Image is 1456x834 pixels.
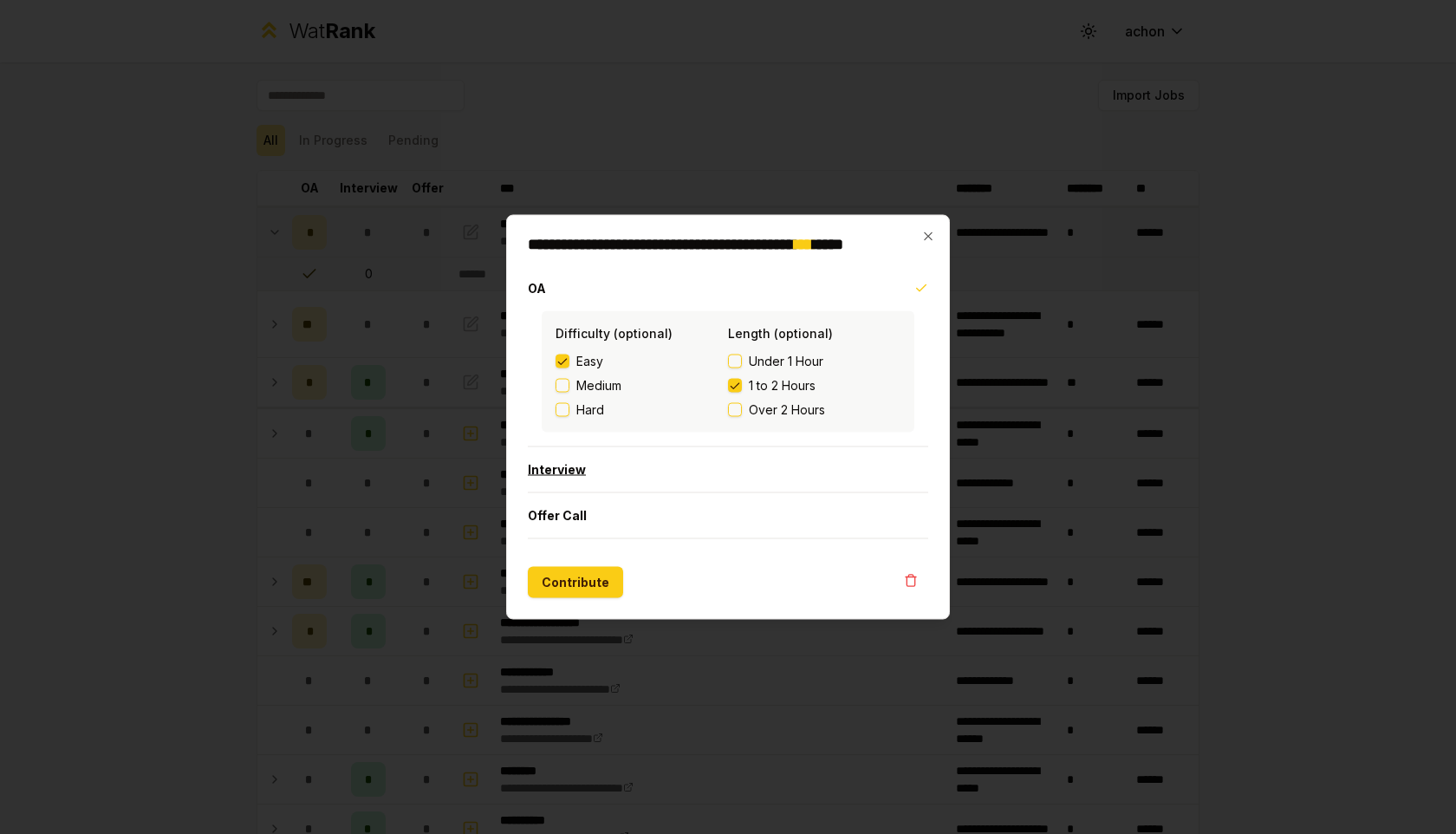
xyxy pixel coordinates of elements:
[556,326,673,341] label: Difficulty (optional)
[528,493,928,538] button: Offer Call
[749,377,816,394] span: 1 to 2 Hours
[728,403,742,417] button: Over 2 Hours
[528,567,623,598] button: Contribute
[728,379,742,393] button: 1 to 2 Hours
[749,353,823,370] span: Under 1 Hour
[576,353,603,370] span: Easy
[528,447,928,492] button: Interview
[556,355,569,368] button: Easy
[749,401,825,419] span: Over 2 Hours
[556,379,569,393] button: Medium
[528,311,928,446] div: OA
[528,266,928,311] button: OA
[556,403,569,417] button: Hard
[576,377,621,394] span: Medium
[728,326,833,341] label: Length (optional)
[576,401,604,419] span: Hard
[728,355,742,368] button: Under 1 Hour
